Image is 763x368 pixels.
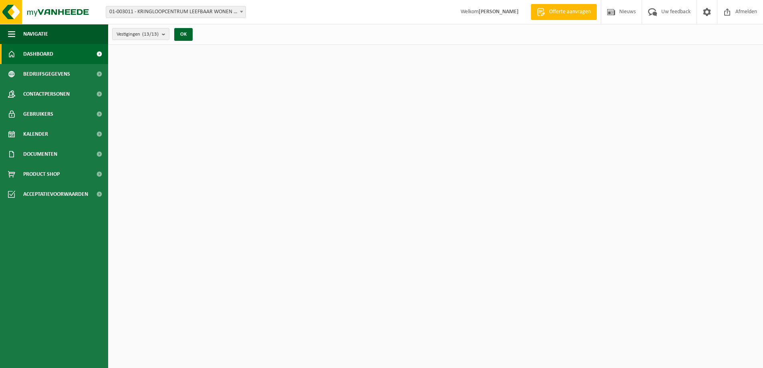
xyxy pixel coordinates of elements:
[23,64,70,84] span: Bedrijfsgegevens
[4,350,134,368] iframe: chat widget
[23,184,88,204] span: Acceptatievoorwaarden
[547,8,593,16] span: Offerte aanvragen
[112,28,169,40] button: Vestigingen(13/13)
[23,44,53,64] span: Dashboard
[23,124,48,144] span: Kalender
[23,144,57,164] span: Documenten
[479,9,519,15] strong: [PERSON_NAME]
[106,6,246,18] span: 01-003011 - KRINGLOOPCENTRUM LEEFBAAR WONEN - RUDDERVOORDE
[23,24,48,44] span: Navigatie
[23,104,53,124] span: Gebruikers
[23,84,70,104] span: Contactpersonen
[531,4,597,20] a: Offerte aanvragen
[23,164,60,184] span: Product Shop
[142,32,159,37] count: (13/13)
[174,28,193,41] button: OK
[117,28,159,40] span: Vestigingen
